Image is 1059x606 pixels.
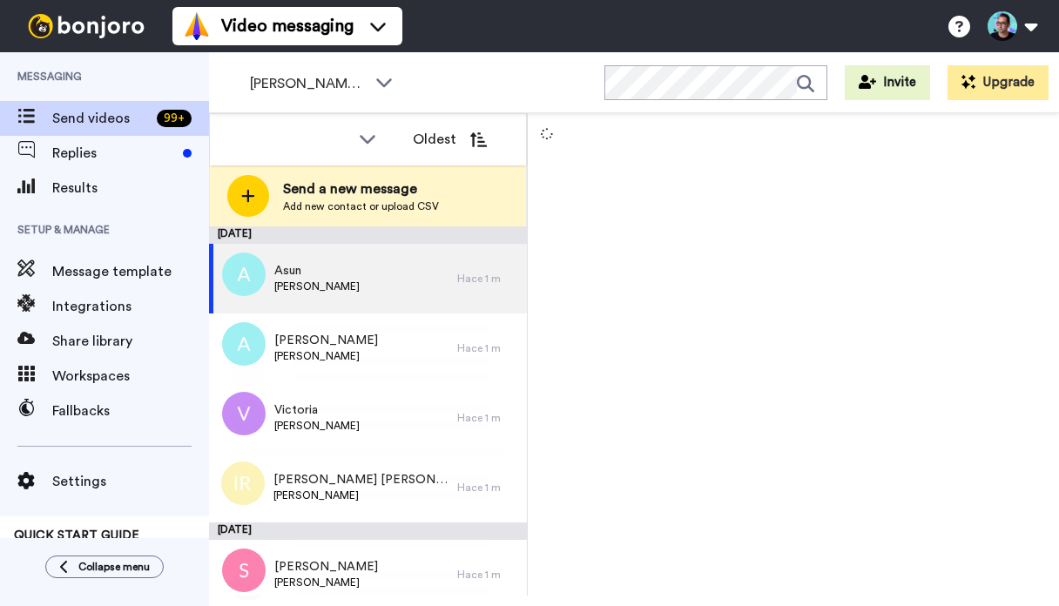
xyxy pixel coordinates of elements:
[222,252,266,296] img: a.png
[52,401,209,421] span: Fallbacks
[274,349,378,363] span: [PERSON_NAME]
[274,401,360,419] span: Victoria
[52,261,209,282] span: Message template
[21,14,152,38] img: bj-logo-header-white.svg
[14,529,139,542] span: QUICK START GUIDE
[250,73,367,94] span: [PERSON_NAME] - General
[457,272,518,286] div: Hace 1 m
[221,461,265,505] img: ir.png
[274,332,378,349] span: [PERSON_NAME]
[78,560,150,574] span: Collapse menu
[273,488,449,502] span: [PERSON_NAME]
[457,411,518,425] div: Hace 1 m
[845,65,930,100] button: Invite
[222,549,266,592] img: s.png
[274,419,360,433] span: [PERSON_NAME]
[400,122,500,157] button: Oldest
[52,296,209,317] span: Integrations
[274,262,360,279] span: Asun
[274,558,378,576] span: [PERSON_NAME]
[283,178,439,199] span: Send a new message
[283,199,439,213] span: Add new contact or upload CSV
[274,279,360,293] span: [PERSON_NAME]
[52,178,209,199] span: Results
[45,555,164,578] button: Collapse menu
[457,568,518,582] div: Hace 1 m
[222,392,266,435] img: v.png
[209,226,527,244] div: [DATE]
[221,14,354,38] span: Video messaging
[274,576,378,589] span: [PERSON_NAME]
[52,108,150,129] span: Send videos
[52,331,209,352] span: Share library
[157,110,192,127] div: 99 +
[273,471,449,488] span: [PERSON_NAME] [PERSON_NAME]
[222,322,266,366] img: a.png
[948,65,1049,100] button: Upgrade
[457,481,518,495] div: Hace 1 m
[209,522,527,540] div: [DATE]
[52,143,176,164] span: Replies
[183,12,211,40] img: vm-color.svg
[457,341,518,355] div: Hace 1 m
[52,366,209,387] span: Workspaces
[52,471,209,492] span: Settings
